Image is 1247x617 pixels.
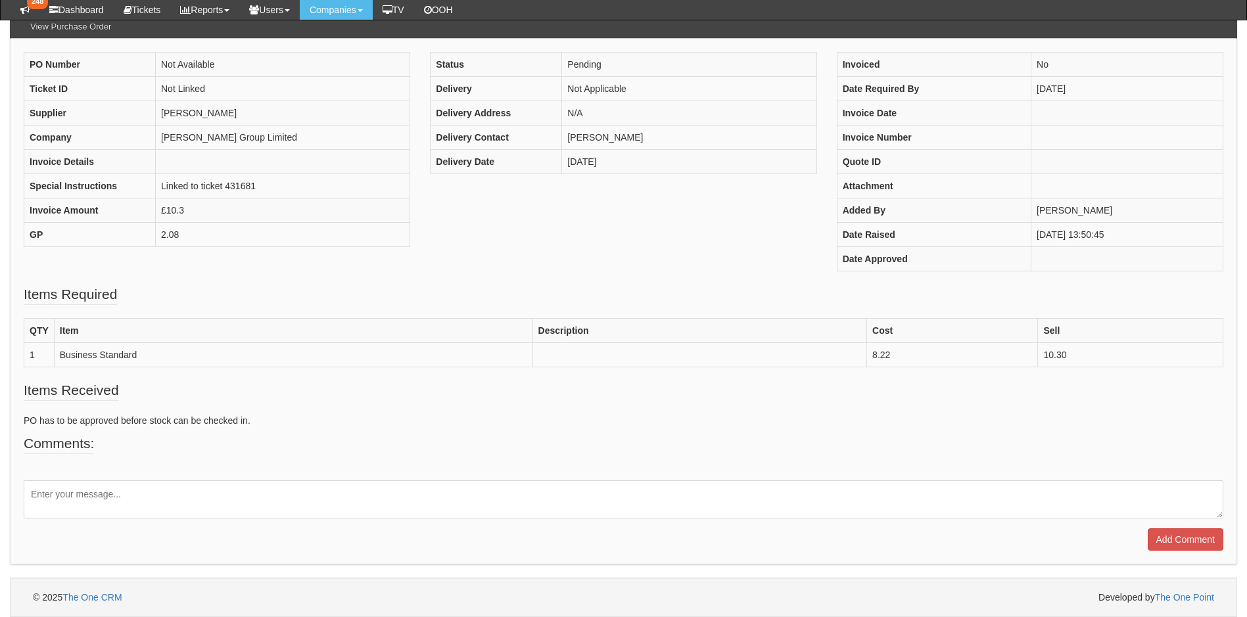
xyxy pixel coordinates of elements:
[1155,592,1214,603] a: The One Point
[24,434,94,454] legend: Comments:
[24,319,55,343] th: QTY
[33,592,122,603] span: © 2025
[156,223,410,247] td: 2.08
[24,414,1223,427] p: PO has to be approved before stock can be checked in.
[431,126,562,150] th: Delivery Contact
[837,223,1031,247] th: Date Raised
[837,247,1031,271] th: Date Approved
[24,380,119,401] legend: Items Received
[156,126,410,150] td: [PERSON_NAME] Group Limited
[431,53,562,77] th: Status
[562,77,816,101] td: Not Applicable
[837,101,1031,126] th: Invoice Date
[24,150,156,174] th: Invoice Details
[156,198,410,223] td: £10.3
[24,77,156,101] th: Ticket ID
[837,198,1031,223] th: Added By
[837,126,1031,150] th: Invoice Number
[1038,343,1223,367] td: 10.30
[156,77,410,101] td: Not Linked
[837,150,1031,174] th: Quote ID
[867,343,1038,367] td: 8.22
[24,101,156,126] th: Supplier
[431,101,562,126] th: Delivery Address
[54,343,532,367] td: Business Standard
[24,53,156,77] th: PO Number
[24,343,55,367] td: 1
[54,319,532,343] th: Item
[532,319,867,343] th: Description
[24,223,156,247] th: GP
[156,53,410,77] td: Not Available
[837,174,1031,198] th: Attachment
[562,101,816,126] td: N/A
[156,101,410,126] td: [PERSON_NAME]
[24,16,118,38] h3: View Purchase Order
[1031,53,1223,77] td: No
[1031,77,1223,101] td: [DATE]
[1098,591,1214,604] span: Developed by
[24,126,156,150] th: Company
[1148,528,1223,551] input: Add Comment
[562,53,816,77] td: Pending
[562,150,816,174] td: [DATE]
[562,126,816,150] td: [PERSON_NAME]
[24,198,156,223] th: Invoice Amount
[62,592,122,603] a: The One CRM
[837,53,1031,77] th: Invoiced
[1038,319,1223,343] th: Sell
[431,150,562,174] th: Delivery Date
[156,174,410,198] td: Linked to ticket 431681
[1031,223,1223,247] td: [DATE] 13:50:45
[24,174,156,198] th: Special Instructions
[24,285,117,305] legend: Items Required
[431,77,562,101] th: Delivery
[867,319,1038,343] th: Cost
[837,77,1031,101] th: Date Required By
[1031,198,1223,223] td: [PERSON_NAME]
